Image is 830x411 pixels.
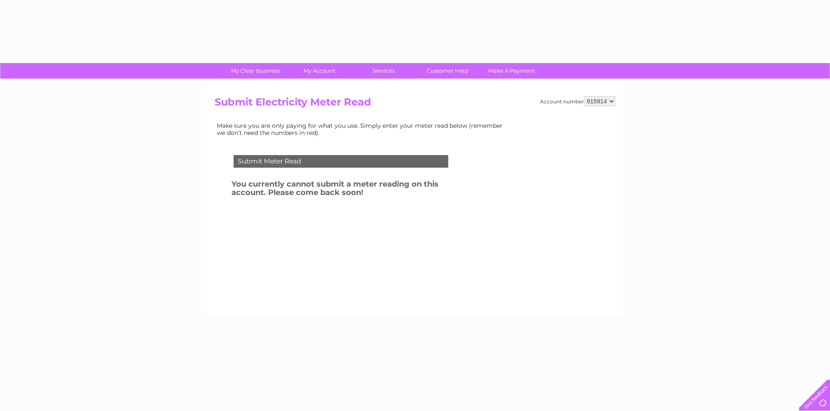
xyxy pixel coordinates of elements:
a: Make A Payment [477,63,546,79]
a: Services [349,63,418,79]
div: Submit Meter Read [234,155,448,168]
h2: Submit Electricity Meter Read [215,96,615,112]
h3: You currently cannot submit a meter reading on this account. Please come back soon! [231,178,471,201]
div: Account number [540,96,615,106]
a: My Account [285,63,354,79]
a: My Clear Business [221,63,290,79]
td: Make sure you are only paying for what you use. Simply enter your meter read below (remember we d... [215,120,509,138]
a: Customer Help [413,63,482,79]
